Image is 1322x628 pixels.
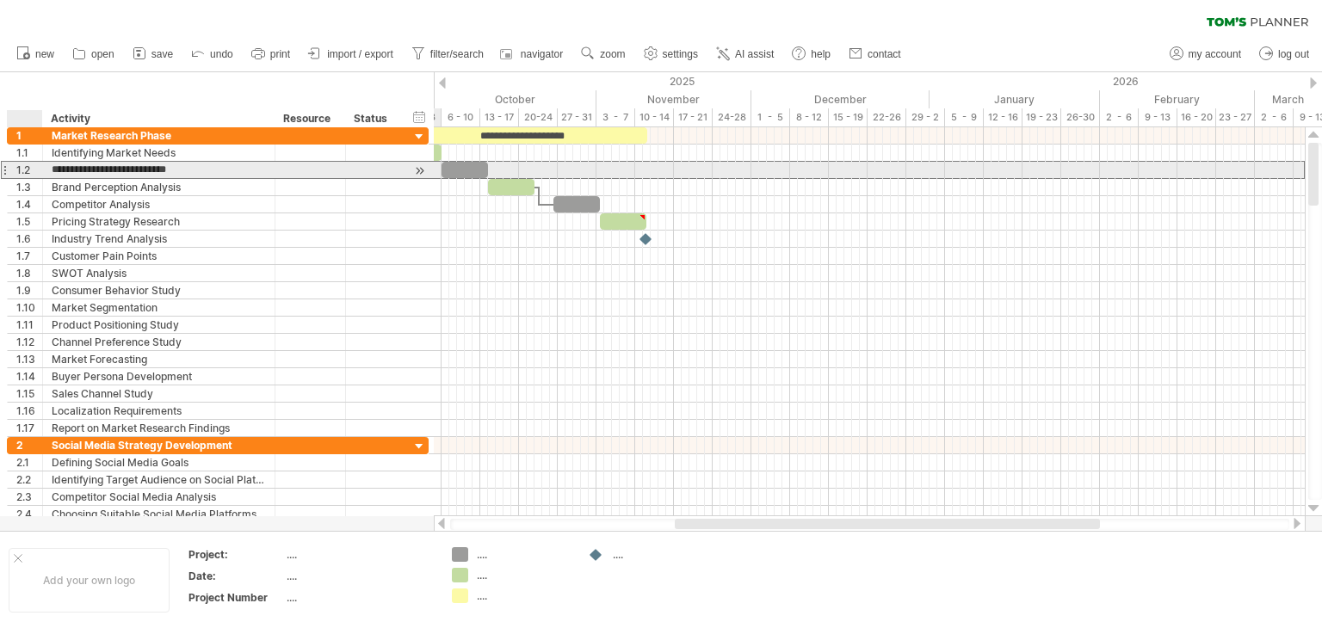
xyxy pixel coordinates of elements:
[16,403,42,419] div: 1.16
[407,43,489,65] a: filter/search
[16,196,42,212] div: 1.4
[16,420,42,436] div: 1.17
[751,90,930,108] div: December 2025
[283,110,336,127] div: Resource
[1022,108,1061,126] div: 19 - 23
[558,108,596,126] div: 27 - 31
[287,590,431,605] div: ....
[497,43,568,65] a: navigator
[613,547,707,562] div: ....
[1139,108,1177,126] div: 9 - 13
[1216,108,1255,126] div: 23 - 27
[596,90,751,108] div: November 2025
[1100,90,1255,108] div: February 2026
[16,162,42,178] div: 1.2
[188,590,283,605] div: Project Number
[639,43,703,65] a: settings
[1255,43,1314,65] a: log out
[52,145,266,161] div: Identifying Market Needs
[411,162,428,180] div: scroll to activity
[16,299,42,316] div: 1.10
[712,43,779,65] a: AI assist
[844,43,906,65] a: contact
[52,196,266,212] div: Competitor Analysis
[713,108,751,126] div: 24-28
[16,248,42,264] div: 1.7
[16,454,42,471] div: 2.1
[868,108,906,126] div: 22-26
[52,489,266,505] div: Competitor Social Media Analysis
[519,108,558,126] div: 20-24
[811,48,831,60] span: help
[16,127,42,144] div: 1
[984,108,1022,126] div: 12 - 16
[52,317,266,333] div: Product Positioning Study
[52,127,266,144] div: Market Research Phase
[247,43,295,65] a: print
[16,506,42,522] div: 2.4
[16,471,42,488] div: 2.2
[577,43,630,65] a: zoom
[477,568,571,582] div: ....
[287,547,431,562] div: ....
[430,48,484,60] span: filter/search
[480,108,519,126] div: 13 - 17
[1100,108,1139,126] div: 2 - 6
[16,368,42,385] div: 1.14
[1189,48,1241,60] span: my account
[151,48,173,60] span: save
[52,385,266,402] div: Sales Channel Study
[16,213,42,230] div: 1.5
[52,248,266,264] div: Customer Pain Points
[788,43,836,65] a: help
[52,231,266,247] div: Industry Trend Analysis
[477,547,571,562] div: ....
[210,48,233,60] span: undo
[16,489,42,505] div: 2.3
[354,110,392,127] div: Status
[16,179,42,195] div: 1.3
[1255,108,1294,126] div: 2 - 6
[52,179,266,195] div: Brand Perception Analysis
[270,48,290,60] span: print
[188,569,283,583] div: Date:
[187,43,238,65] a: undo
[16,145,42,161] div: 1.1
[128,43,178,65] a: save
[868,48,901,60] span: contact
[16,351,42,367] div: 1.13
[1278,48,1309,60] span: log out
[287,569,431,583] div: ....
[930,90,1100,108] div: January 2026
[945,108,984,126] div: 5 - 9
[674,108,713,126] div: 17 - 21
[52,403,266,419] div: Localization Requirements
[442,108,480,126] div: 6 - 10
[906,108,945,126] div: 29 - 2
[751,108,790,126] div: 1 - 5
[52,471,266,488] div: Identifying Target Audience on Social Platforms
[52,454,266,471] div: Defining Social Media Goals
[735,48,774,60] span: AI assist
[1061,108,1100,126] div: 26-30
[1177,108,1216,126] div: 16 - 20
[52,334,266,350] div: Channel Preference Study
[16,282,42,299] div: 1.9
[52,368,266,385] div: Buyer Persona Development
[9,548,170,613] div: Add your own logo
[68,43,120,65] a: open
[521,48,563,60] span: navigator
[52,265,266,281] div: SWOT Analysis
[52,506,266,522] div: Choosing Suitable Social Media Platforms
[16,437,42,453] div: 2
[52,282,266,299] div: Consumer Behavior Study
[16,231,42,247] div: 1.6
[12,43,59,65] a: new
[16,385,42,402] div: 1.15
[829,108,868,126] div: 15 - 19
[663,48,698,60] span: settings
[16,265,42,281] div: 1.8
[35,48,54,60] span: new
[52,299,266,316] div: Market Segmentation
[790,108,829,126] div: 8 - 12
